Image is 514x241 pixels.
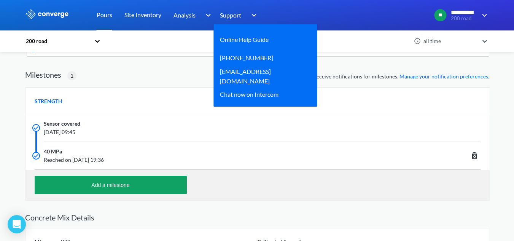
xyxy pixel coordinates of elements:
[422,37,479,45] div: all time
[220,89,278,99] div: Chat now on Intercom
[239,72,489,81] span: person has subscribed to receive notifications for milestones.
[220,53,273,62] a: [PHONE_NUMBER]
[25,9,69,19] img: logo_ewhite.svg
[8,215,26,233] div: Open Intercom Messenger
[173,10,196,20] span: Analysis
[44,120,80,128] span: Sensor covered
[201,11,213,20] img: downArrow.svg
[44,156,388,164] span: Reached on [DATE] 19:36
[70,72,73,80] span: 1
[44,147,62,156] span: 40 MPa
[399,73,489,80] a: Manage your notification preferences.
[25,70,61,79] h2: Milestones
[477,11,489,20] img: downArrow.svg
[25,37,91,45] div: 200 road
[414,38,421,45] img: icon-clock.svg
[44,128,388,136] span: [DATE] 09:45
[451,16,477,21] span: 200 road
[220,10,241,20] span: Support
[35,176,187,194] button: Add a milestone
[220,67,305,86] a: [EMAIL_ADDRESS][DOMAIN_NAME]
[25,213,489,222] h2: Concrete Mix Details
[35,97,62,105] span: STRENGTH
[220,35,269,44] a: Online Help Guide
[247,11,259,20] img: downArrow.svg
